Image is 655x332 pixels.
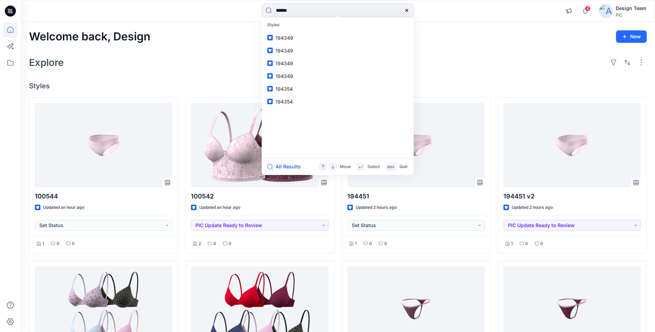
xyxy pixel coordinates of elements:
[512,204,553,211] p: Updated 2 hours ago
[263,31,412,44] a: 194349
[276,99,293,105] span: 194354
[267,163,305,171] button: All Results
[616,30,647,43] button: New
[347,103,485,187] a: 194451
[29,57,64,68] h2: Explore
[585,6,590,11] span: 4
[276,73,293,79] span: 194349
[229,240,231,247] p: 0
[263,70,412,82] a: 194349
[355,240,357,247] p: 1
[35,103,172,187] a: 100544
[276,35,293,41] span: 194349
[511,240,513,247] p: 1
[213,240,216,247] p: 0
[503,192,641,201] p: 194451 v2
[42,240,44,247] p: 1
[599,4,613,18] img: avatar
[263,44,412,57] a: 194349
[616,12,646,18] div: PIC
[199,240,201,247] p: 2
[387,163,395,170] p: esc
[276,48,293,53] span: 194349
[540,240,543,247] p: 0
[29,82,647,90] h4: Styles
[263,95,412,108] a: 194354
[347,192,485,201] p: 194451
[29,30,151,43] h2: Welcome back, Design
[35,192,172,201] p: 100544
[369,240,372,247] p: 0
[399,163,407,170] p: Quit
[57,240,59,247] p: 0
[276,60,293,66] span: 194349
[43,204,84,211] p: Updated an hour ago
[340,163,351,170] p: Move
[503,103,641,187] a: 194451 v2
[191,103,328,187] a: 100542
[276,86,293,92] span: 194354
[525,240,528,247] p: 0
[616,4,646,12] div: Design Team
[263,82,412,95] a: 194354
[356,204,397,211] p: Updated 2 hours ago
[72,240,75,247] p: 0
[199,204,240,211] p: Updated an hour ago
[191,192,328,201] p: 100542
[263,57,412,70] a: 194349
[367,163,380,170] p: Select
[263,19,412,31] p: Styles
[384,240,387,247] p: 0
